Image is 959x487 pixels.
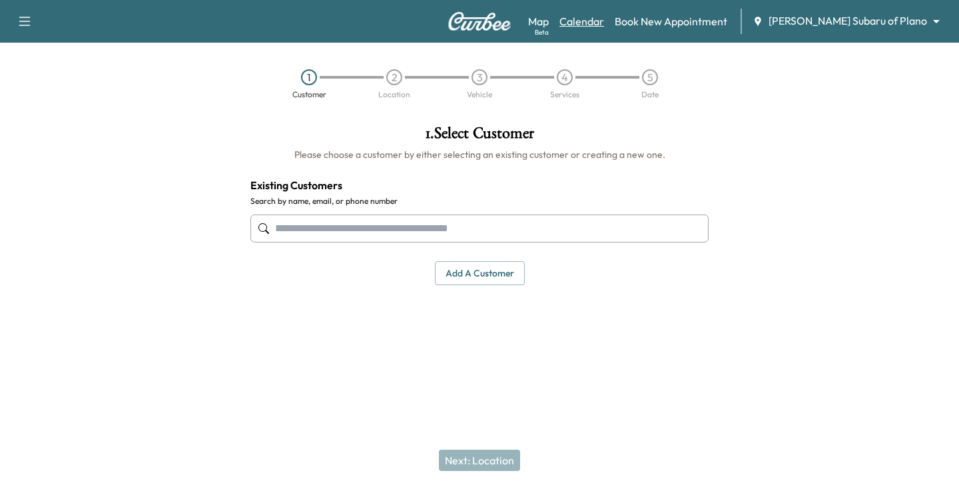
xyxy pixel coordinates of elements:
div: Location [378,91,410,99]
div: Customer [292,91,326,99]
div: 3 [472,69,487,85]
h6: Please choose a customer by either selecting an existing customer or creating a new one. [250,148,709,161]
div: Beta [535,27,549,37]
span: [PERSON_NAME] Subaru of Plano [769,13,927,29]
div: 1 [301,69,317,85]
div: Date [641,91,659,99]
img: Curbee Logo [448,12,511,31]
label: Search by name, email, or phone number [250,196,709,207]
div: Vehicle [467,91,492,99]
a: Book New Appointment [615,13,727,29]
a: Calendar [559,13,604,29]
a: MapBeta [528,13,549,29]
div: Services [550,91,579,99]
div: 4 [557,69,573,85]
div: 5 [642,69,658,85]
div: 2 [386,69,402,85]
h4: Existing Customers [250,177,709,193]
button: Add a customer [435,261,525,286]
h1: 1 . Select Customer [250,125,709,148]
